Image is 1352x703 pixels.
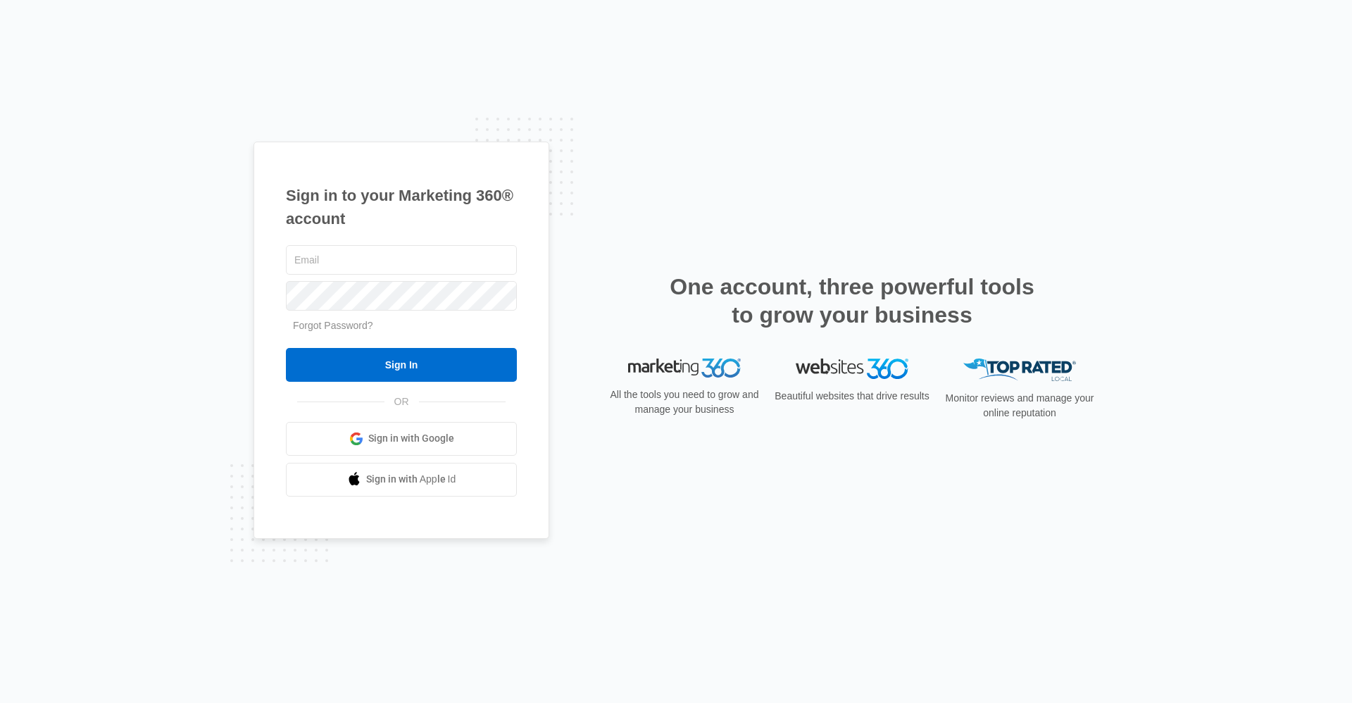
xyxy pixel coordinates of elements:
[368,431,454,446] span: Sign in with Google
[773,389,931,404] p: Beautiful websites that drive results
[366,472,456,487] span: Sign in with Apple Id
[941,391,1098,421] p: Monitor reviews and manage your online reputation
[286,422,517,456] a: Sign in with Google
[286,245,517,275] input: Email
[286,463,517,497] a: Sign in with Apple Id
[628,359,741,378] img: Marketing 360
[286,348,517,382] input: Sign In
[293,320,373,331] a: Forgot Password?
[963,359,1076,382] img: Top Rated Local
[665,273,1039,329] h2: One account, three powerful tools to grow your business
[606,387,763,417] p: All the tools you need to grow and manage your business
[384,394,419,409] span: OR
[286,184,517,230] h1: Sign in to your Marketing 360® account
[796,359,908,379] img: Websites 360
